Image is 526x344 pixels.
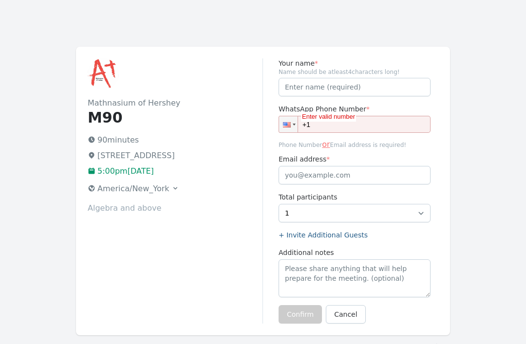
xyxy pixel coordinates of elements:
[279,305,322,324] button: Confirm
[88,58,119,90] img: Mathnasium of Hershey
[279,116,298,132] div: United States: + 1
[326,305,365,324] a: Cancel
[279,139,431,150] span: Phone Number Email address is required!
[88,134,263,146] p: 90 minutes
[279,116,431,133] input: 1 (702) 123-4567
[279,68,431,76] span: Name should be atleast 4 characters long!
[279,58,431,68] label: Your name
[322,140,330,149] span: or
[279,154,431,164] label: Email address
[279,166,431,184] input: you@example.com
[279,230,431,240] label: + Invite Additional Guests
[88,109,263,127] h1: M90
[279,248,431,257] label: Additional notes
[84,181,183,197] button: America/New_York
[88,165,263,177] p: 5:00pm[DATE]
[279,192,431,202] label: Total participants
[279,104,431,114] label: WhatsApp Phone Number
[301,112,356,122] div: Enter valid number
[88,202,263,214] p: Algebra and above
[88,97,263,109] h2: Mathnasium of Hershey
[279,78,431,96] input: Enter name (required)
[97,151,175,160] span: [STREET_ADDRESS]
